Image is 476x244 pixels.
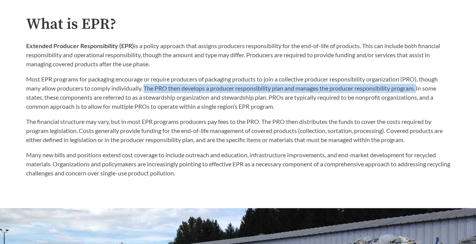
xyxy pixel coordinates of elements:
strong: Extended Producer Responsibility (EPR) [26,42,134,49]
p: is a policy approach that assigns producers responsibility for the end-of-life of products. This ... [26,41,450,69]
h2: What is EPR? [26,16,450,33]
p: The financial structure may vary, but in most EPR programs producers pay fees to the PRO. The PRO... [26,117,450,144]
p: Most EPR programs for packaging encourage or require producers of packaging products to join a co... [26,75,450,111]
p: Many new bills and positions extend cost coverage to include outreach and education, infrastructu... [26,150,450,178]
